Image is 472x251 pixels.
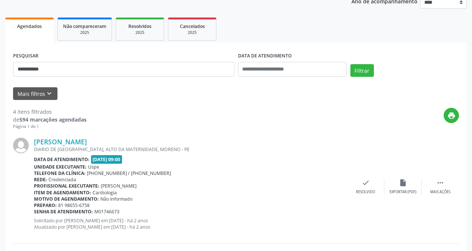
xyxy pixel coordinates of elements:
div: 2025 [174,30,211,35]
span: [PERSON_NAME] [101,183,137,189]
b: Data de atendimento: [34,156,90,163]
i:  [436,179,444,187]
div: Mais ações [430,189,450,195]
div: de [13,116,87,123]
a: [PERSON_NAME] [34,138,87,146]
b: Item de agendamento: [34,189,91,196]
p: Solicitado por [PERSON_NAME] em [DATE] - há 2 anos Atualizado por [PERSON_NAME] em [DATE] - há 2 ... [34,217,347,230]
label: PESQUISAR [13,50,38,62]
img: img [13,138,29,153]
span: Não compareceram [63,23,106,29]
span: Credenciada [49,176,76,183]
div: 2025 [63,30,106,35]
b: Motivo de agendamento: [34,196,99,202]
div: Exportar (PDF) [390,189,416,195]
i: insert_drive_file [399,179,407,187]
span: Não informado [100,196,132,202]
i: print [447,112,456,120]
button: Mais filtroskeyboard_arrow_down [13,87,57,100]
b: Senha de atendimento: [34,208,93,215]
span: Cardiologia [93,189,117,196]
b: Unidade executante: [34,164,87,170]
div: Página 1 de 1 [13,123,87,130]
strong: 594 marcações agendadas [19,116,87,123]
div: DIARIO DE [GEOGRAPHIC_DATA], ALTO DA MATERNIDADE, MORENO - PE [34,146,347,153]
span: 81 98655-6758 [58,202,90,208]
div: 4 itens filtrados [13,108,87,116]
b: Preparo: [34,202,57,208]
b: Profissional executante: [34,183,99,189]
div: Resolvido [356,189,375,195]
b: Rede: [34,176,47,183]
span: M01746673 [94,208,119,215]
button: Filtrar [350,64,374,77]
label: DATA DE ATENDIMENTO [238,50,292,62]
span: Resolvidos [128,23,151,29]
span: Cancelados [180,23,205,29]
b: Telefone da clínica: [34,170,85,176]
span: Uspe [88,164,99,170]
span: [PHONE_NUMBER] / [PHONE_NUMBER] [87,170,171,176]
button: print [444,108,459,123]
span: Agendados [17,23,42,29]
i: check [362,179,370,187]
i: keyboard_arrow_down [45,90,53,98]
span: [DATE] 09:00 [91,155,122,164]
div: 2025 [121,30,159,35]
